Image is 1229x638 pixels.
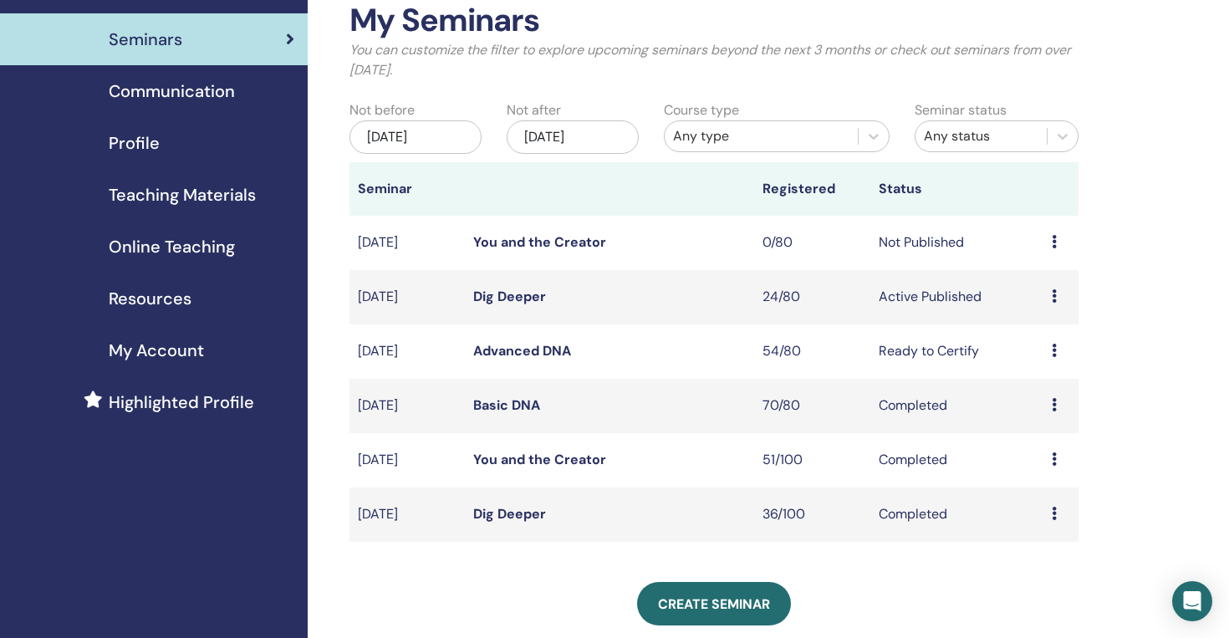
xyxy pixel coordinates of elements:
td: Completed [870,379,1044,433]
div: [DATE] [507,120,639,154]
span: Profile [109,130,160,156]
td: [DATE] [349,433,465,487]
div: Any type [673,126,850,146]
label: Seminar status [915,100,1007,120]
span: Online Teaching [109,234,235,259]
a: Dig Deeper [473,505,546,523]
td: Completed [870,487,1044,542]
a: Dig Deeper [473,288,546,305]
span: Communication [109,79,235,104]
label: Not before [349,100,415,120]
th: Seminar [349,162,465,216]
span: Resources [109,286,191,311]
a: Create seminar [637,582,791,625]
td: Active Published [870,270,1044,324]
span: Highlighted Profile [109,390,254,415]
td: 24/80 [754,270,869,324]
span: My Account [109,338,204,363]
td: 70/80 [754,379,869,433]
td: [DATE] [349,324,465,379]
p: You can customize the filter to explore upcoming seminars beyond the next 3 months or check out s... [349,40,1079,80]
div: Any status [924,126,1038,146]
td: [DATE] [349,270,465,324]
th: Status [870,162,1044,216]
td: 54/80 [754,324,869,379]
span: Create seminar [658,595,770,613]
a: You and the Creator [473,451,606,468]
th: Registered [754,162,869,216]
div: Open Intercom Messenger [1172,581,1212,621]
td: Ready to Certify [870,324,1044,379]
td: [DATE] [349,216,465,270]
td: 51/100 [754,433,869,487]
td: 0/80 [754,216,869,270]
td: [DATE] [349,379,465,433]
a: You and the Creator [473,233,606,251]
label: Course type [664,100,739,120]
a: Advanced DNA [473,342,571,360]
td: 36/100 [754,487,869,542]
label: Not after [507,100,561,120]
span: Teaching Materials [109,182,256,207]
td: [DATE] [349,487,465,542]
a: Basic DNA [473,396,540,414]
div: [DATE] [349,120,482,154]
h2: My Seminars [349,2,1079,40]
td: Not Published [870,216,1044,270]
td: Completed [870,433,1044,487]
span: Seminars [109,27,182,52]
